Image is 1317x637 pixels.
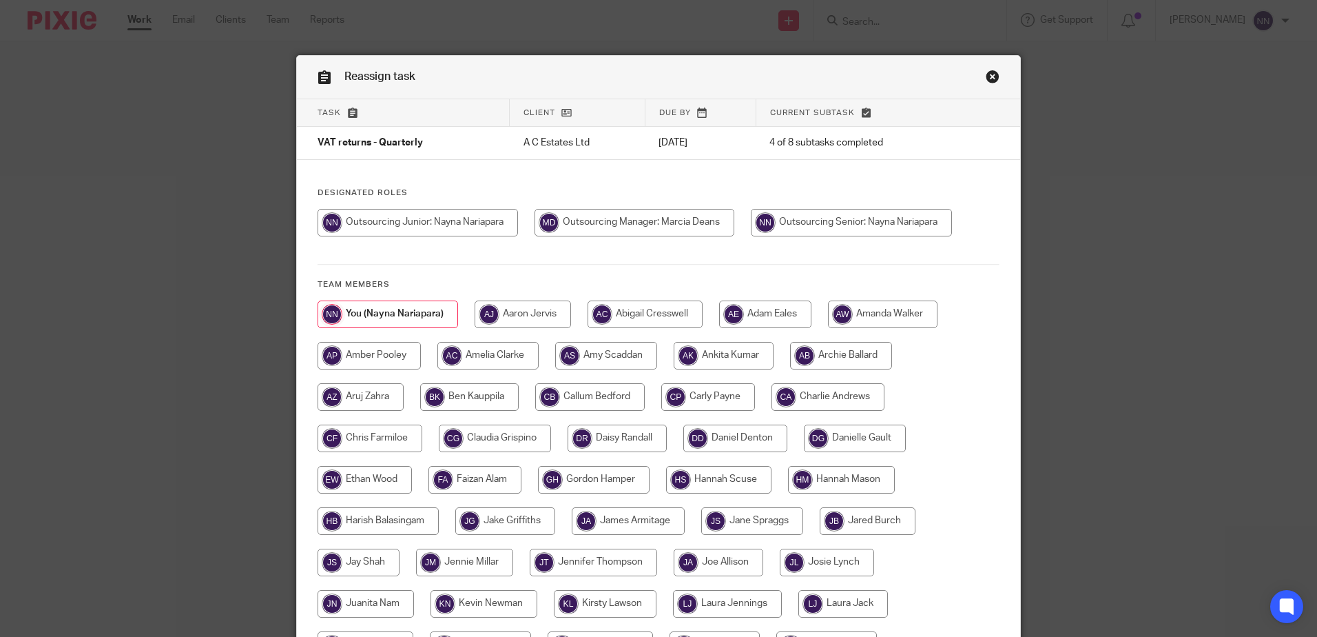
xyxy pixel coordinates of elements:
span: Due by [659,109,691,117]
span: Current subtask [770,109,855,117]
span: Client [523,109,555,117]
a: Close this dialog window [986,70,999,88]
span: Task [318,109,341,117]
h4: Team members [318,279,999,290]
span: Reassign task [344,71,415,82]
p: [DATE] [658,136,742,150]
h4: Designated Roles [318,188,999,199]
td: 4 of 8 subtasks completed [756,127,960,160]
p: A C Estates Ltd [523,136,632,150]
span: VAT returns - Quarterly [318,139,423,148]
